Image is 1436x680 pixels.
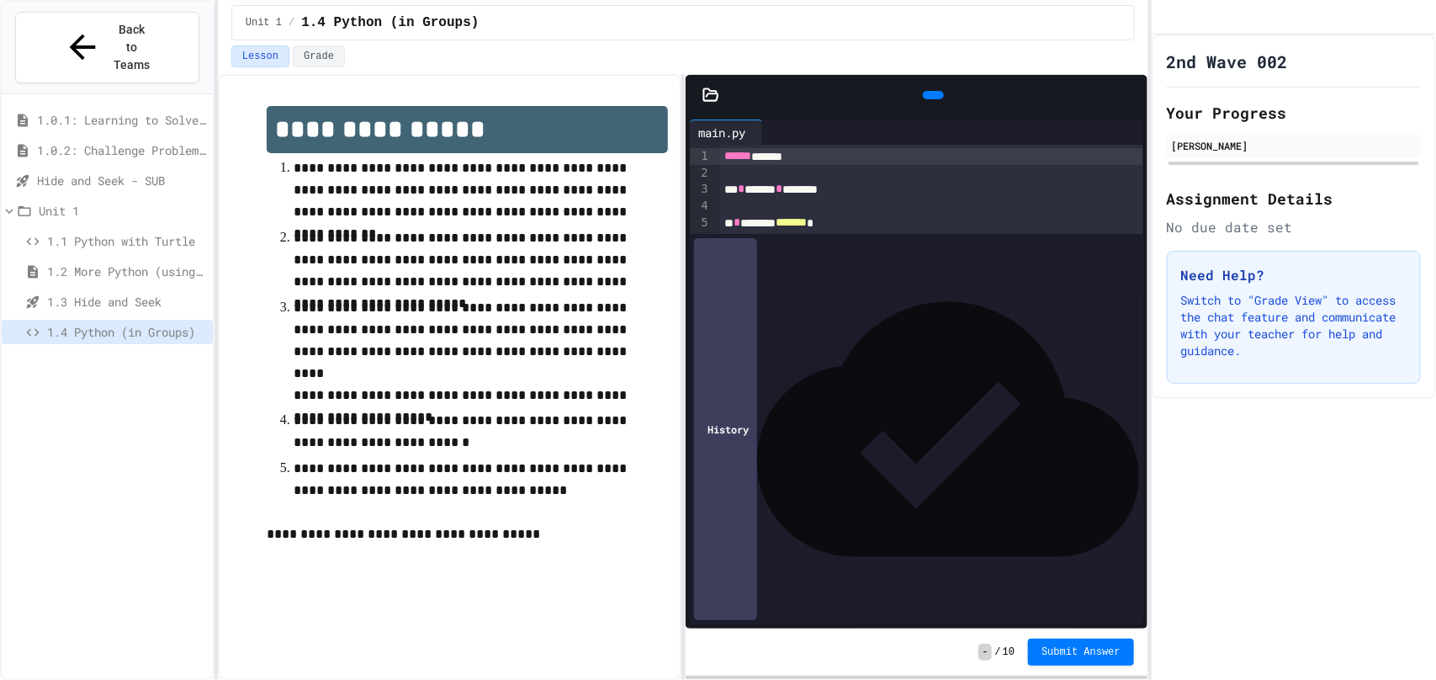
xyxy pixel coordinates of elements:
span: Hide and Seek - SUB [37,172,206,189]
span: / [289,16,294,29]
h2: Assignment Details [1167,187,1421,210]
p: Switch to "Grade View" to access the chat feature and communicate with your teacher for help and ... [1181,292,1407,359]
div: 4 [690,198,711,215]
h2: Your Progress [1167,101,1421,125]
span: Unit 1 [39,202,206,220]
span: 1.4 Python (in Groups) [301,13,479,33]
span: Unit 1 [246,16,282,29]
span: 10 [1003,645,1015,659]
span: Submit Answer [1041,645,1121,659]
div: main.py [690,120,763,145]
div: 3 [690,181,711,198]
span: 1.0.2: Challenge Problem - The Bridge [37,141,206,159]
div: [PERSON_NAME] [1172,138,1416,153]
h1: 2nd Wave 002 [1167,50,1288,73]
span: Back to Teams [112,21,151,74]
span: 1.0.1: Learning to Solve Hard Problems [37,111,206,129]
span: / [995,645,1001,659]
span: 1.3 Hide and Seek [47,293,206,311]
div: 2 [690,165,711,182]
button: Grade [293,45,345,67]
div: 6 [690,231,711,248]
h3: Need Help? [1181,265,1407,285]
div: No due date set [1167,217,1421,237]
button: Lesson [231,45,289,67]
div: 1 [690,148,711,165]
span: - [978,644,991,661]
button: Submit Answer [1028,639,1134,666]
span: 1.4 Python (in Groups) [47,323,206,341]
div: 5 [690,215,711,231]
div: main.py [690,124,754,141]
button: Back to Teams [15,12,199,83]
span: 1.1 Python with Turtle [47,232,206,250]
span: 1.2 More Python (using Turtle) [47,263,206,280]
div: History [694,238,757,620]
